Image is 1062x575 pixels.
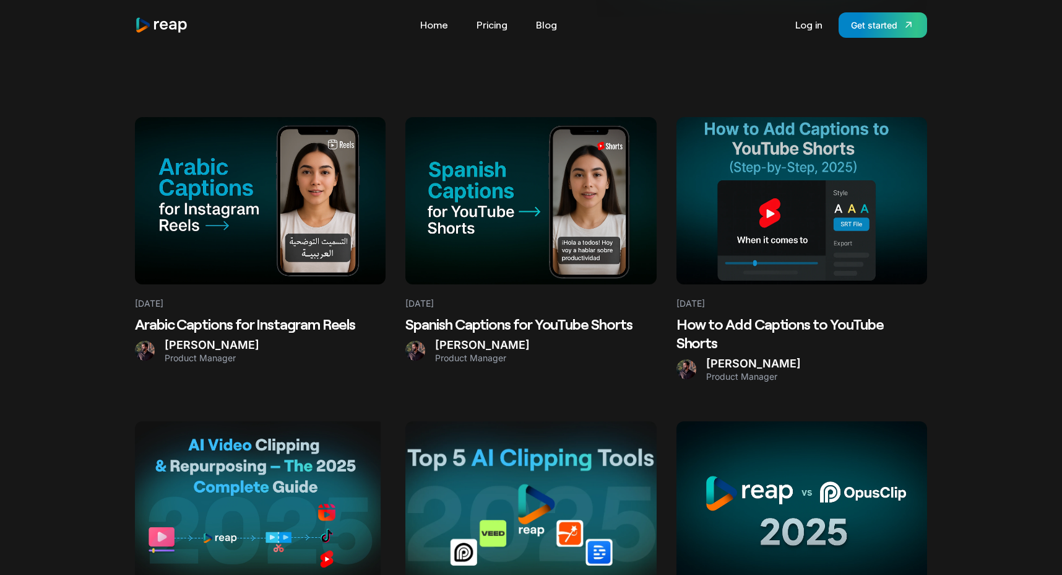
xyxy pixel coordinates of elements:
h2: How to Add Captions to YouTube Shorts [676,315,927,352]
div: Product Manager [165,353,259,364]
div: [PERSON_NAME] [435,338,530,353]
a: [DATE]Spanish Captions for YouTube Shorts[PERSON_NAME]Product Manager [405,117,656,363]
a: Home [414,15,454,35]
a: Pricing [470,15,514,35]
h2: Arabic Captions for Instagram Reels [135,315,386,333]
div: [DATE] [405,284,434,310]
h2: Spanish Captions for YouTube Shorts [405,315,656,333]
div: Product Manager [435,353,530,364]
a: Get started [839,12,927,38]
div: [DATE] [135,284,163,310]
a: [DATE]How to Add Captions to YouTube Shorts[PERSON_NAME]Product Manager [676,117,927,382]
a: Log in [789,15,829,35]
a: Blog [530,15,563,35]
a: home [135,17,188,33]
div: [PERSON_NAME] [165,338,259,353]
div: [DATE] [676,284,705,310]
div: [PERSON_NAME] [706,357,801,371]
a: [DATE]Arabic Captions for Instagram Reels[PERSON_NAME]Product Manager [135,117,386,363]
div: Get started [851,19,897,32]
img: reap logo [135,17,188,33]
div: Product Manager [706,371,801,382]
